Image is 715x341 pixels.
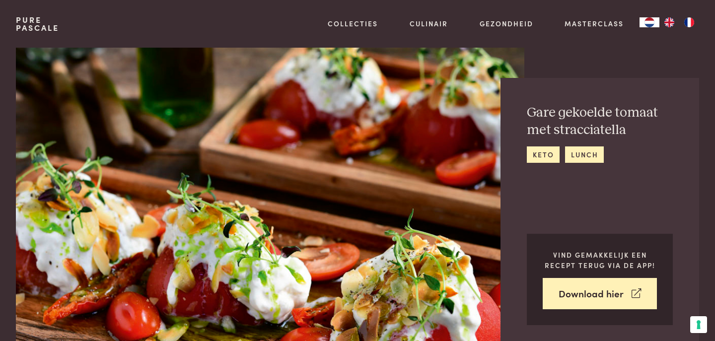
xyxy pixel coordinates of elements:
[543,278,657,309] a: Download hier
[480,18,533,29] a: Gezondheid
[659,17,699,27] ul: Language list
[659,17,679,27] a: EN
[565,146,604,163] a: lunch
[543,250,657,270] p: Vind gemakkelijk een recept terug via de app!
[527,104,673,138] h2: Gare gekoelde tomaat met stracciatella
[328,18,378,29] a: Collecties
[16,16,59,32] a: PurePascale
[527,146,560,163] a: keto
[690,316,707,333] button: Uw voorkeuren voor toestemming voor trackingtechnologieën
[410,18,448,29] a: Culinair
[640,17,659,27] a: NL
[679,17,699,27] a: FR
[640,17,699,27] aside: Language selected: Nederlands
[640,17,659,27] div: Language
[565,18,624,29] a: Masterclass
